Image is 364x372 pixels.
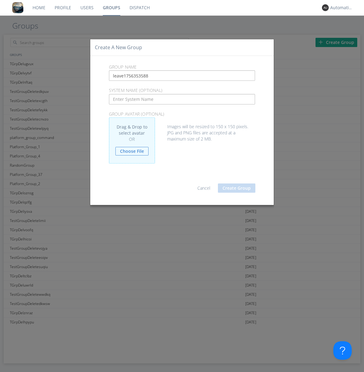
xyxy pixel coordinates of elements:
button: Create Group [218,184,255,193]
input: Enter Group Name [109,70,255,81]
div: Drag & Drop to select avatar [109,117,155,164]
div: Automation+0004 [330,5,353,11]
p: Group Avatar (optional) [104,110,260,117]
img: 373638.png [322,4,329,11]
div: Images will be resized to 150 x 150 pixels. JPG and PNG files are accepted at a maximum size of 2... [109,117,255,142]
img: 8ff700cf5bab4eb8a436322861af2272 [12,2,23,13]
a: Cancel [197,185,210,191]
div: OR [115,136,149,142]
h4: Create a New Group [95,44,142,51]
a: Choose File [115,147,149,156]
p: System Name (optional) [104,87,260,94]
input: Enter System Name [109,94,255,104]
p: Group Name [104,64,260,70]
